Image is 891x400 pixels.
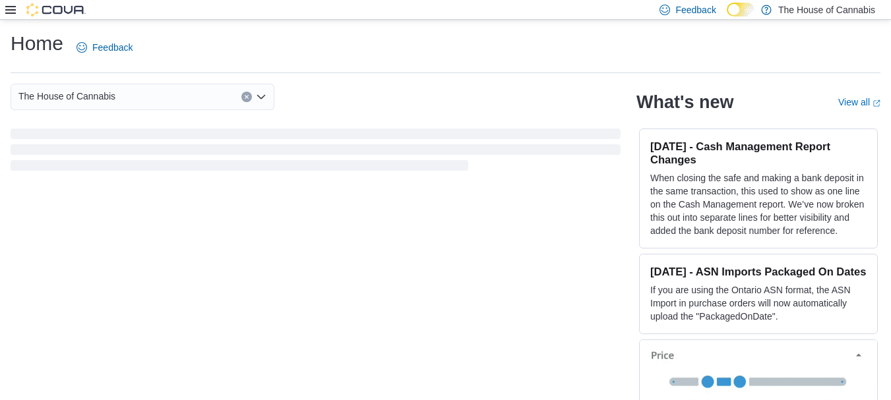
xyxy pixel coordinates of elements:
[650,283,867,323] p: If you are using the Ontario ASN format, the ASN Import in purchase orders will now automatically...
[675,3,716,16] span: Feedback
[650,140,867,166] h3: [DATE] - Cash Management Report Changes
[256,92,266,102] button: Open list of options
[727,3,754,16] input: Dark Mode
[873,100,880,107] svg: External link
[18,88,115,104] span: The House of Cannabis
[241,92,252,102] button: Clear input
[92,41,133,54] span: Feedback
[650,265,867,278] h3: [DATE] - ASN Imports Packaged On Dates
[778,2,875,18] p: The House of Cannabis
[650,171,867,237] p: When closing the safe and making a bank deposit in the same transaction, this used to show as one...
[11,131,621,173] span: Loading
[11,30,63,57] h1: Home
[71,34,138,61] a: Feedback
[26,3,86,16] img: Cova
[636,92,733,113] h2: What's new
[838,97,880,107] a: View allExternal link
